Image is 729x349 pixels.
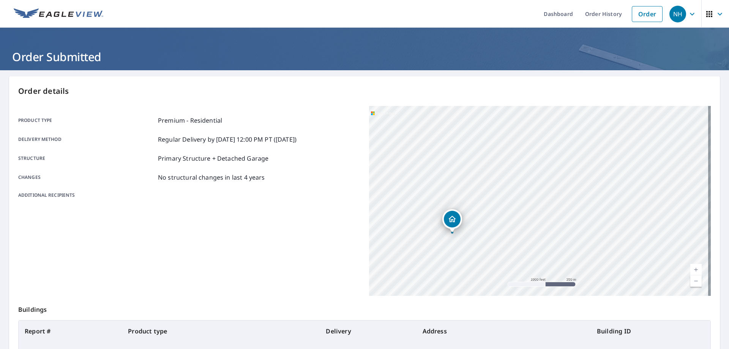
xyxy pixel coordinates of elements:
[18,296,711,320] p: Buildings
[669,6,686,22] div: NH
[122,321,320,342] th: Product type
[690,264,702,275] a: Current Level 15, Zoom In
[18,192,155,199] p: Additional recipients
[158,154,268,163] p: Primary Structure + Detached Garage
[18,173,155,182] p: Changes
[158,116,222,125] p: Premium - Residential
[442,209,462,233] div: Dropped pin, building 1, Residential property, 268 W King Tut Rd Lynden, WA 98264
[18,116,155,125] p: Product type
[19,321,122,342] th: Report #
[158,173,265,182] p: No structural changes in last 4 years
[18,135,155,144] p: Delivery method
[18,154,155,163] p: Structure
[320,321,416,342] th: Delivery
[9,49,720,65] h1: Order Submitted
[18,85,711,97] p: Order details
[417,321,591,342] th: Address
[14,8,103,20] img: EV Logo
[632,6,663,22] a: Order
[158,135,297,144] p: Regular Delivery by [DATE] 12:00 PM PT ([DATE])
[591,321,710,342] th: Building ID
[690,275,702,287] a: Current Level 15, Zoom Out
